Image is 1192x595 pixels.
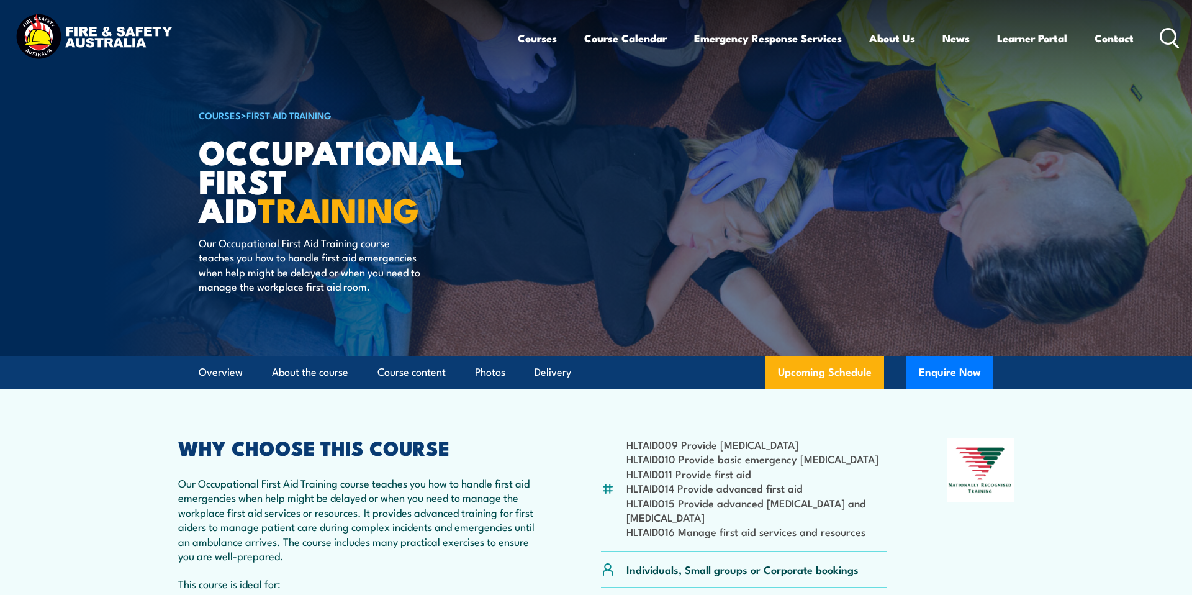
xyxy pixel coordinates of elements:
a: First Aid Training [246,108,332,122]
a: Course Calendar [584,22,667,55]
a: News [942,22,970,55]
a: Emergency Response Services [694,22,842,55]
li: HLTAID011 Provide first aid [626,466,887,481]
a: Upcoming Schedule [765,356,884,389]
li: HLTAID010 Provide basic emergency [MEDICAL_DATA] [626,452,887,466]
a: Delivery [535,356,571,389]
h6: > [199,107,505,122]
li: HLTAID016 Manage first aid services and resources [626,524,887,538]
a: Course content [377,356,446,389]
a: COURSES [199,108,241,122]
h2: WHY CHOOSE THIS COURSE [178,438,541,456]
strong: TRAINING [258,183,419,234]
a: Photos [475,356,505,389]
a: Overview [199,356,243,389]
li: HLTAID015 Provide advanced [MEDICAL_DATA] and [MEDICAL_DATA] [626,496,887,525]
li: HLTAID009 Provide [MEDICAL_DATA] [626,437,887,452]
p: Individuals, Small groups or Corporate bookings [626,562,859,576]
img: Nationally Recognised Training logo. [947,438,1014,502]
a: Contact [1095,22,1134,55]
li: HLTAID014 Provide advanced first aid [626,481,887,495]
a: Learner Portal [997,22,1067,55]
p: Our Occupational First Aid Training course teaches you how to handle first aid emergencies when h... [199,235,425,294]
a: Courses [518,22,557,55]
h1: Occupational First Aid [199,137,505,224]
p: Our Occupational First Aid Training course teaches you how to handle first aid emergencies when h... [178,476,541,563]
a: About Us [869,22,915,55]
button: Enquire Now [906,356,993,389]
a: About the course [272,356,348,389]
p: This course is ideal for: [178,576,541,591]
